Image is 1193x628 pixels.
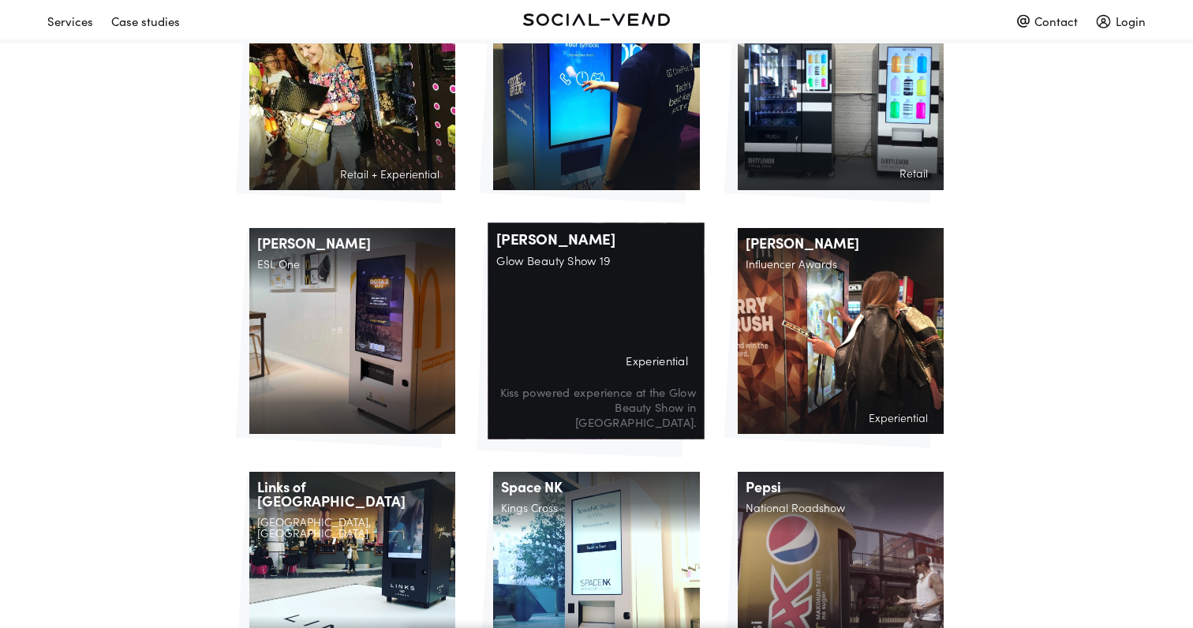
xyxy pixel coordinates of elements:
h2: National Roadshow [738,502,944,521]
h2: [GEOGRAPHIC_DATA], [GEOGRAPHIC_DATA] [249,516,455,546]
h1: [PERSON_NAME] [738,228,944,258]
h1: [PERSON_NAME] [249,228,455,258]
h2: Experiential [746,412,936,431]
h2: ESL One [249,258,455,277]
div: Contact [1017,7,1078,35]
h1: Links of [GEOGRAPHIC_DATA] [249,472,455,516]
div: Case studies [111,7,180,35]
h1: Space NK [493,472,699,502]
a: [PERSON_NAME]ESL One [249,228,455,434]
a: [PERSON_NAME]Influencer AwardsExperiential [738,228,944,434]
h2: Kings Cross [493,502,699,521]
h1: [PERSON_NAME] [488,222,705,254]
a: [PERSON_NAME]Glow Beauty Show 19ExperientialKiss powered experience at the Glow Beauty Show in [G... [493,228,699,434]
h2: Influencer Awards [738,258,944,277]
a: Case studies [111,7,198,24]
div: Login [1096,7,1146,35]
div: Services [47,7,93,35]
h2: Glow Beauty Show 19 [488,254,705,274]
h2: Retail [746,168,936,187]
h2: Retail + Experiential [257,168,447,187]
p: Kiss powered experience at the Glow Beauty Show in [GEOGRAPHIC_DATA]. [496,384,696,429]
h2: Experiential [496,354,696,374]
h1: Pepsi [738,472,944,502]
